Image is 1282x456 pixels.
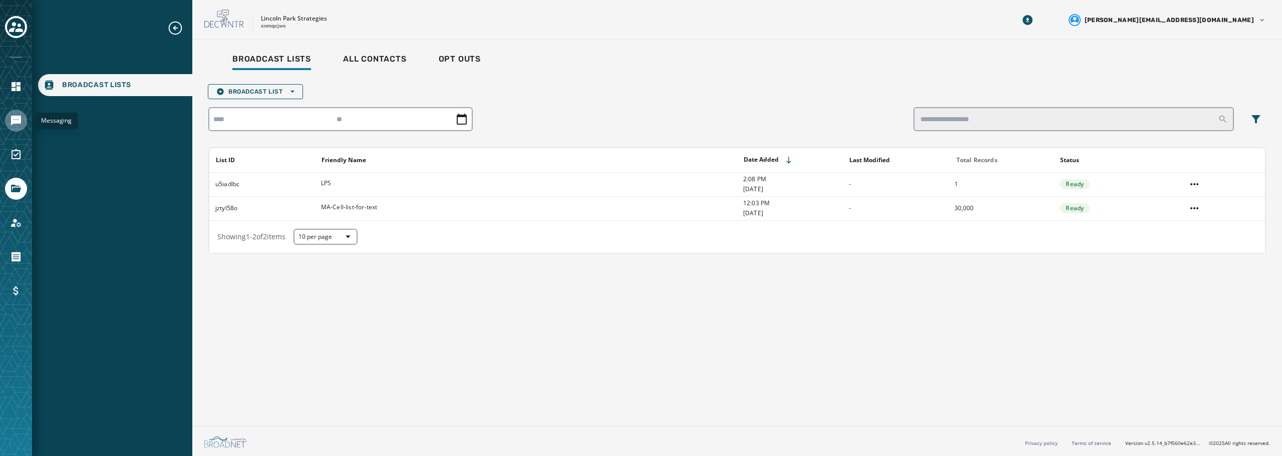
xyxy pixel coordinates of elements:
[167,20,191,36] button: Expand sub nav menu
[743,209,842,217] span: [DATE]
[5,246,27,268] a: Navigate to Orders
[208,84,303,99] button: Broadcast List
[843,196,948,220] td: -
[217,232,285,241] span: Showing 1 - 2 of 2 items
[209,196,315,220] td: jztyl58o
[743,185,842,193] span: [DATE]
[5,212,27,234] a: Navigate to Account
[5,178,27,200] a: Navigate to Files
[5,110,27,132] a: Navigate to Messaging
[956,156,1054,164] div: Total Records
[1066,180,1084,188] span: Ready
[5,280,27,302] a: Navigate to Billing
[1056,152,1083,168] button: Sort by [object Object]
[1145,439,1201,447] span: v2.5.14_b7f560e62e3347fd09829e8ac9922915a95fe427
[431,49,489,72] a: Opt Outs
[1066,204,1084,212] span: Ready
[212,152,239,168] button: Sort by [object Object]
[321,203,377,211] span: MA-Cell-list-for-text
[317,152,370,168] button: Sort by [object Object]
[343,54,407,64] span: All Contacts
[35,113,78,129] div: Messaging
[232,54,311,64] span: Broadcast Lists
[1085,16,1254,24] span: [PERSON_NAME][EMAIL_ADDRESS][DOMAIN_NAME]
[743,199,842,207] span: 12:03 PM
[1025,439,1058,446] a: Privacy policy
[948,196,1054,220] td: 30,000
[5,144,27,166] a: Navigate to Surveys
[1072,439,1111,446] a: Terms of service
[335,49,415,72] a: All Contacts
[209,172,315,196] td: u5iadlbc
[293,229,358,245] button: 10 per page
[62,80,131,90] span: Broadcast Lists
[321,179,331,187] span: LPS
[261,23,286,30] p: xnmqcjwx
[948,172,1054,196] td: 1
[38,74,192,96] a: Navigate to Broadcast Lists
[1019,11,1037,29] button: Download Menu
[216,88,294,96] span: Broadcast List
[740,152,797,168] button: Sort by [object Object]
[5,16,27,38] button: Toggle account select drawer
[439,54,481,64] span: Opt Outs
[1125,439,1201,447] span: Version
[743,175,842,183] span: 2:08 PM
[843,172,948,196] td: -
[5,76,27,98] a: Navigate to Home
[261,15,327,23] p: Lincoln Park Strategies
[1209,439,1270,446] span: © 2025 All rights reserved.
[1246,109,1266,129] button: Filters menu
[298,233,353,241] span: 10 per page
[224,49,319,72] a: Broadcast Lists
[845,152,894,168] button: Sort by [object Object]
[1065,10,1270,30] button: User settings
